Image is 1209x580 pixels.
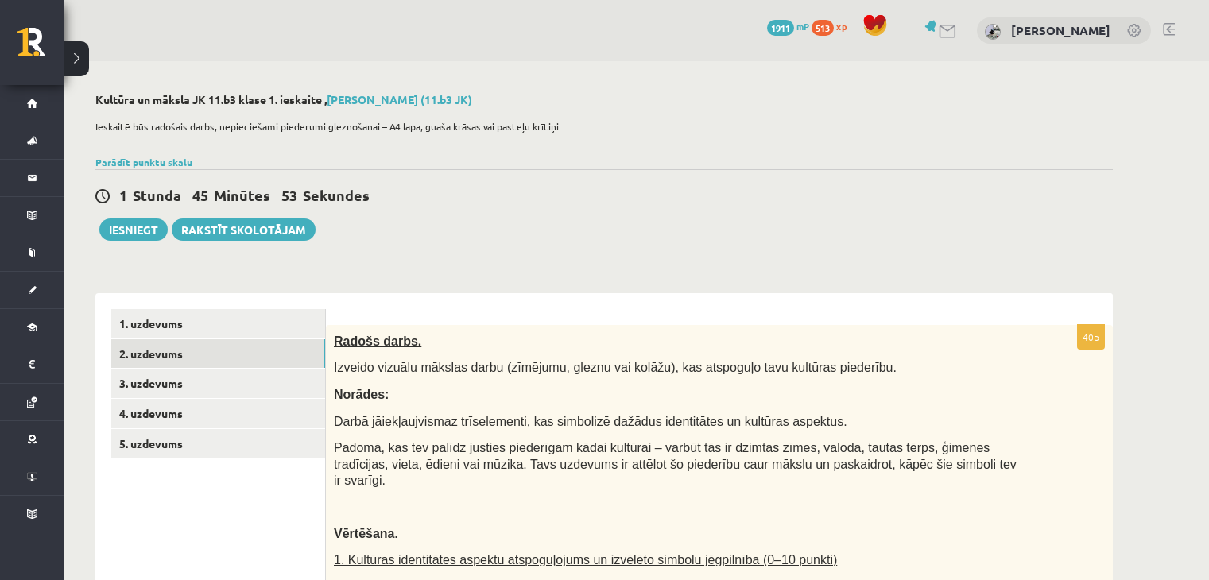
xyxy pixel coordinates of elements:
[334,361,897,374] span: Izveido vizuālu mākslas darbu (zīmējumu, gleznu vai kolāžu), kas atspoguļo tavu kultūras piederību.
[334,527,398,540] span: Vērtēšana.
[334,441,1017,487] span: Padomā, kas tev palīdz justies piederīgam kādai kultūrai – varbūt tās ir dzimtas zīmes, valoda, t...
[119,186,127,204] span: 1
[812,20,854,33] a: 513 xp
[334,415,847,428] span: Darbā jāiekļauj elementi, kas simbolizē dažādus identitātes un kultūras aspektus.
[111,339,325,369] a: 2. uzdevums
[836,20,847,33] span: xp
[767,20,809,33] a: 1911 mP
[111,429,325,458] a: 5. uzdevums
[303,186,370,204] span: Sekundes
[334,334,421,348] span: Radošs darbs.
[111,309,325,338] a: 1. uzdevums
[334,553,837,566] span: 1. Kultūras identitātes aspektu atspoguļojums un izvēlēto simbolu jēgpilnība (0–10 punkti)
[1011,22,1110,38] a: [PERSON_NAME]
[796,20,809,33] span: mP
[767,20,794,36] span: 1911
[95,156,192,168] a: Parādīt punktu skalu
[281,186,297,204] span: 53
[418,415,479,428] u: vismaz trīs
[17,28,64,68] a: Rīgas 1. Tālmācības vidusskola
[99,218,168,241] button: Iesniegt
[812,20,834,36] span: 513
[133,186,181,204] span: Stunda
[985,24,1001,40] img: Marta Elizabete Štūlberga
[334,388,389,401] span: Norādes:
[327,92,472,106] a: [PERSON_NAME] (11.b3 JK)
[111,399,325,428] a: 4. uzdevums
[95,93,1113,106] h2: Kultūra un māksla JK 11.b3 klase 1. ieskaite ,
[172,218,316,241] a: Rakstīt skolotājam
[1077,324,1105,350] p: 40p
[192,186,208,204] span: 45
[111,369,325,398] a: 3. uzdevums
[95,119,1105,133] p: Ieskaitē būs radošais darbs, nepieciešami piederumi gleznošanai – A4 lapa, guaša krāsas vai paste...
[214,186,270,204] span: Minūtes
